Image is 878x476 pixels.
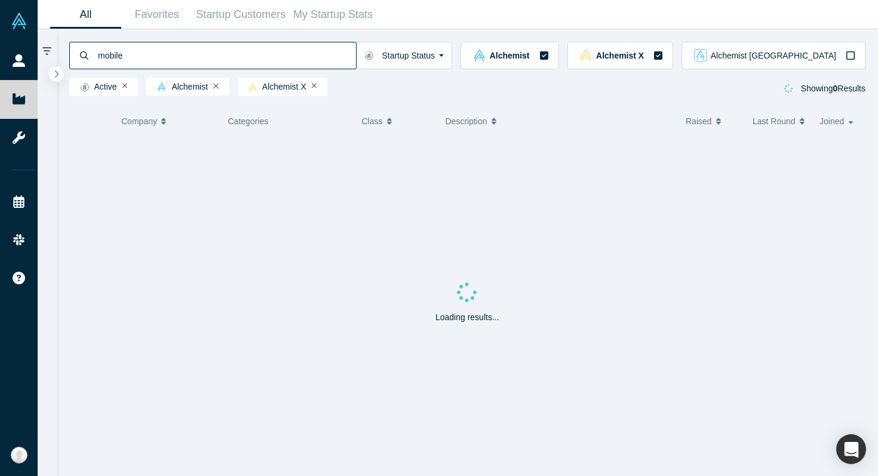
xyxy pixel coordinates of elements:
[833,84,838,93] strong: 0
[157,82,166,91] img: alchemist Vault Logo
[364,51,373,60] img: Startup status
[490,51,530,60] span: Alchemist
[121,109,209,134] button: Company
[801,84,865,93] span: Showing Results
[121,1,192,29] a: Favorites
[11,447,27,463] img: Suhan Lee's Account
[97,41,356,69] input: Search by company name, class, customer, one-liner or category
[681,42,865,69] button: alchemist_aj Vault LogoAlchemist [GEOGRAPHIC_DATA]
[290,1,377,29] a: My Startup Stats
[362,109,427,134] button: Class
[446,109,674,134] button: Description
[446,109,487,134] span: Description
[596,51,644,60] span: Alchemist X
[11,13,27,29] img: Alchemist Vault Logo
[362,109,383,134] span: Class
[686,109,712,134] span: Raised
[711,51,836,60] span: Alchemist [GEOGRAPHIC_DATA]
[356,42,452,69] button: Startup Status
[228,116,269,126] span: Categories
[753,109,807,134] button: Last Round
[579,49,592,62] img: alchemistx Vault Logo
[122,82,128,90] button: Remove Filter
[121,109,157,134] span: Company
[819,109,844,134] span: Joined
[686,109,740,134] button: Raised
[243,82,306,92] span: Alchemist X
[75,82,117,92] span: Active
[753,109,796,134] span: Last Round
[473,49,486,62] img: alchemist Vault Logo
[248,82,257,92] img: alchemistx Vault Logo
[312,82,317,90] button: Remove Filter
[192,1,290,29] a: Startup Customers
[461,42,558,69] button: alchemist Vault LogoAlchemist
[819,109,857,134] button: Joined
[694,49,707,62] img: alchemist_aj Vault Logo
[80,82,89,92] img: Startup status
[213,82,219,90] button: Remove Filter
[50,1,121,29] a: All
[152,82,208,92] span: Alchemist
[567,42,674,69] button: alchemistx Vault LogoAlchemist X
[435,311,499,324] p: Loading results...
